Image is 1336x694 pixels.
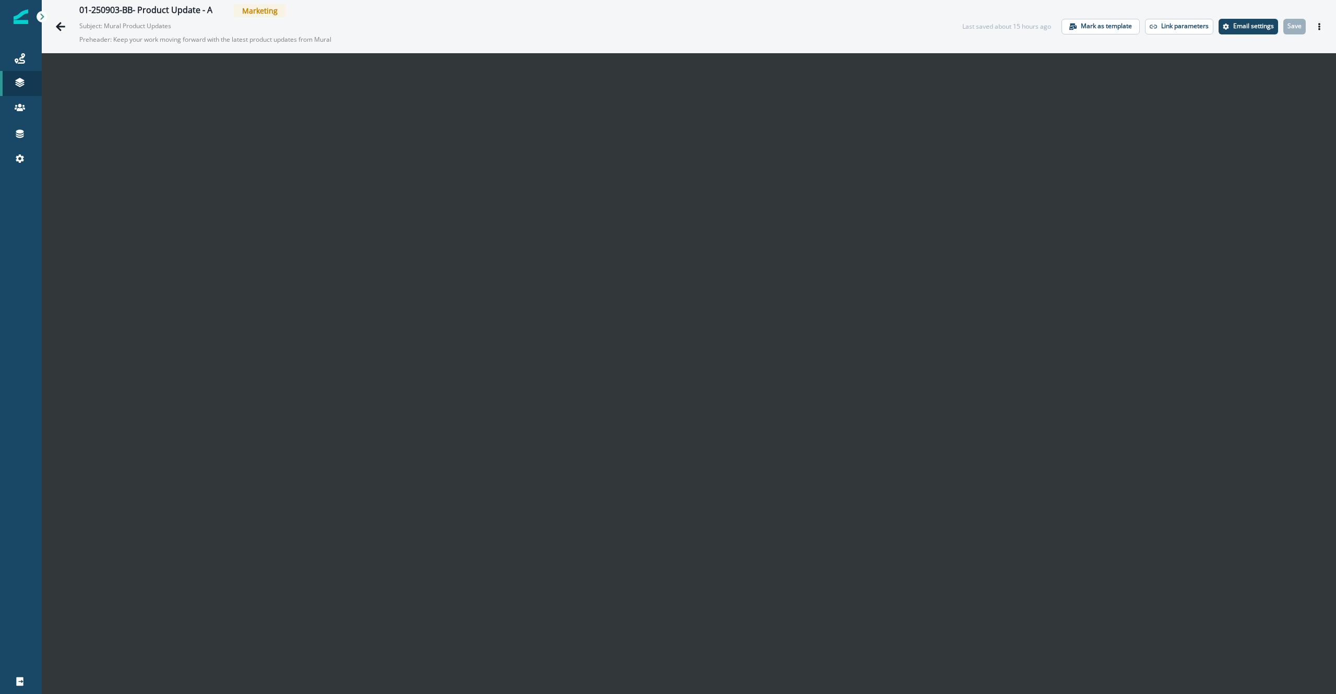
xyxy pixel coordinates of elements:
[79,5,212,17] div: 01-250903-BB- Product Update - A
[1061,19,1140,34] button: Mark as template
[1287,22,1302,30] p: Save
[50,16,71,37] button: Go back
[1311,19,1328,34] button: Actions
[1283,19,1306,34] button: Save
[1219,19,1278,34] button: Settings
[79,17,184,31] p: Subject: Mural Product Updates
[79,31,340,49] p: Preheader: Keep your work moving forward with the latest product updates from Mural
[1081,22,1132,30] p: Mark as template
[1233,22,1274,30] p: Email settings
[1161,22,1209,30] p: Link parameters
[962,22,1051,31] div: Last saved about 15 hours ago
[1145,19,1213,34] button: Link parameters
[14,9,28,24] img: Inflection
[234,4,286,17] span: Marketing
